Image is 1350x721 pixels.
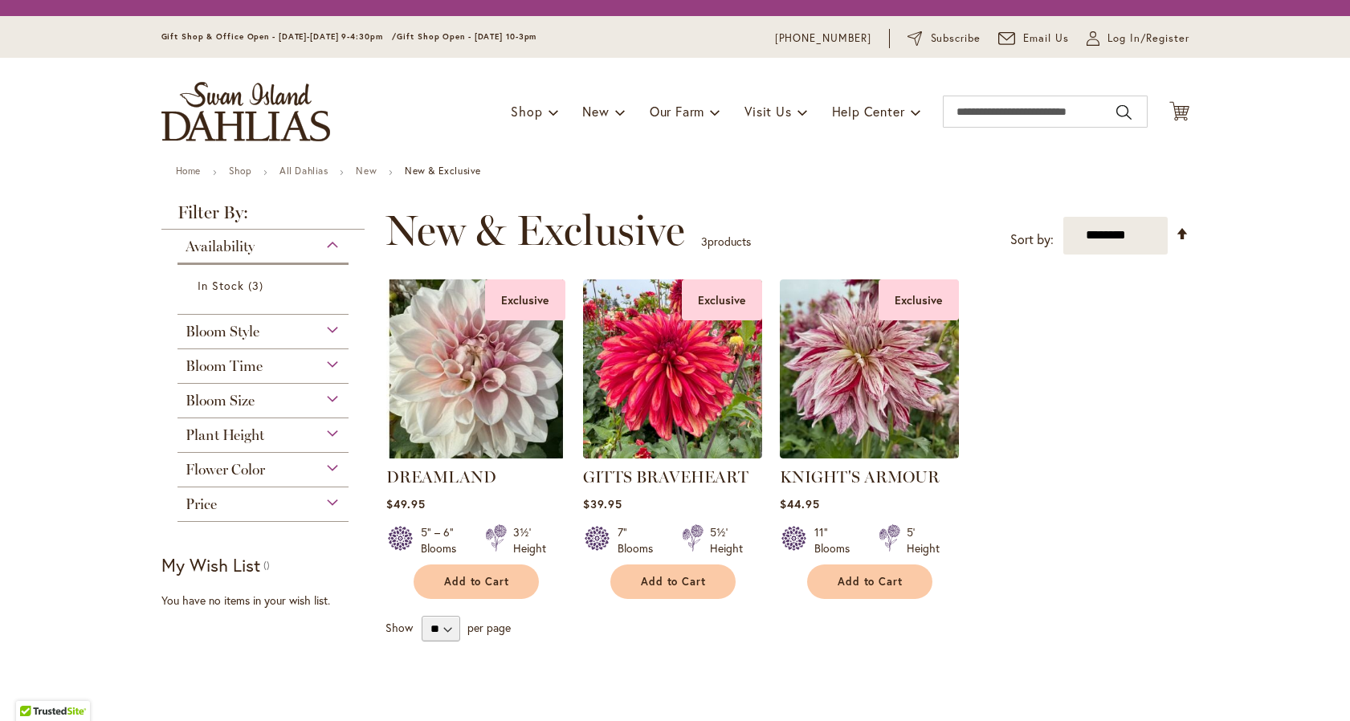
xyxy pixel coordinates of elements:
span: In Stock [198,278,244,293]
span: Availability [186,238,255,255]
a: KNIGHT'S ARMOUR [780,467,940,487]
div: 7" Blooms [618,524,663,556]
div: Exclusive [485,279,565,320]
div: 5" – 6" Blooms [421,524,466,556]
span: Visit Us [744,103,791,120]
a: Home [176,165,201,177]
strong: Filter By: [161,204,365,230]
span: Add to Cart [444,575,510,589]
span: Email Us [1023,31,1069,47]
div: 5' Height [907,524,940,556]
img: KNIGHTS ARMOUR [780,279,959,458]
span: $44.95 [780,496,820,511]
span: Plant Height [186,426,264,444]
button: Add to Cart [414,564,539,599]
span: Show [385,620,413,635]
p: products [701,229,751,255]
div: Exclusive [879,279,959,320]
span: $49.95 [386,496,426,511]
a: Shop [229,165,251,177]
span: Flower Color [186,461,265,479]
div: 3½' Height [513,524,546,556]
span: Help Center [832,103,905,120]
span: Gift Shop Open - [DATE] 10-3pm [397,31,536,42]
span: 3 [248,277,267,294]
label: Sort by: [1010,225,1054,255]
span: Our Farm [650,103,704,120]
img: GITTS BRAVEHEART [583,279,762,458]
span: New [582,103,609,120]
img: DREAMLAND [386,279,565,458]
a: DREAMLAND Exclusive [386,446,565,462]
span: Bloom Time [186,357,263,375]
span: Shop [511,103,542,120]
span: Log In/Register [1107,31,1189,47]
a: store logo [161,82,330,141]
span: Add to Cart [838,575,903,589]
a: Log In/Register [1087,31,1189,47]
span: Price [186,495,217,513]
a: In Stock 3 [198,277,333,294]
span: per page [467,620,511,635]
a: [PHONE_NUMBER] [775,31,872,47]
span: Bloom Size [186,392,255,409]
div: Exclusive [682,279,762,320]
span: 3 [701,234,708,249]
div: 11" Blooms [814,524,859,556]
a: Email Us [998,31,1069,47]
a: All Dahlias [279,165,328,177]
strong: My Wish List [161,553,260,576]
a: New [356,165,377,177]
a: KNIGHTS ARMOUR Exclusive [780,446,959,462]
strong: New & Exclusive [405,165,481,177]
span: Gift Shop & Office Open - [DATE]-[DATE] 9-4:30pm / [161,31,398,42]
a: GITTS BRAVEHEART Exclusive [583,446,762,462]
button: Add to Cart [610,564,736,599]
a: DREAMLAND [386,467,496,487]
a: GITTS BRAVEHEART [583,467,748,487]
a: Subscribe [907,31,981,47]
button: Add to Cart [807,564,932,599]
span: New & Exclusive [385,206,685,255]
span: Bloom Style [186,323,259,340]
span: $39.95 [583,496,622,511]
span: Add to Cart [641,575,707,589]
span: Subscribe [931,31,981,47]
div: 5½' Height [710,524,743,556]
div: You have no items in your wish list. [161,593,376,609]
